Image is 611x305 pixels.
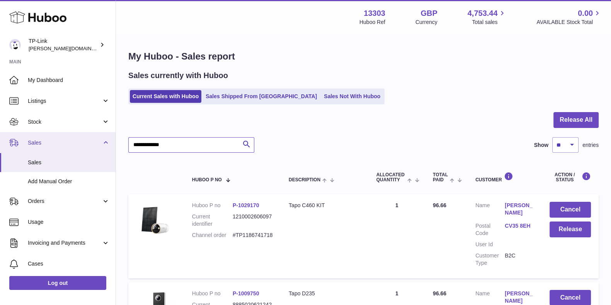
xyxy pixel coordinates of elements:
span: 96.66 [433,202,446,208]
a: 0.00 AVAILABLE Stock Total [536,8,602,26]
strong: 13303 [364,8,385,19]
div: TP-Link [29,37,98,52]
a: P-1029170 [233,202,259,208]
span: Usage [28,218,110,226]
span: Add Manual Order [28,178,110,185]
div: Tapo C460 KIT [289,202,361,209]
span: Sales [28,159,110,166]
label: Show [534,141,548,149]
dt: Current identifier [192,213,233,228]
a: Sales Not With Huboo [321,90,383,103]
span: 4,753.44 [468,8,498,19]
dt: Customer Type [475,252,505,267]
dt: Huboo P no [192,290,233,297]
div: Huboo Ref [359,19,385,26]
a: Current Sales with Huboo [130,90,201,103]
span: [PERSON_NAME][DOMAIN_NAME][EMAIL_ADDRESS][DOMAIN_NAME] [29,45,195,51]
dt: Name [475,202,505,218]
span: Sales [28,139,102,147]
td: 1 [369,194,425,278]
h1: My Huboo - Sales report [128,50,599,63]
img: 133031744300089.jpg [136,202,175,237]
a: Log out [9,276,106,290]
dt: User Id [475,241,505,248]
button: Release [550,222,591,237]
span: Total paid [433,172,448,182]
span: Description [289,177,320,182]
a: 4,753.44 Total sales [468,8,507,26]
span: Total sales [472,19,506,26]
div: Customer [475,172,534,182]
a: P-1009750 [233,290,259,296]
span: 0.00 [578,8,593,19]
div: Tapo D235 [289,290,361,297]
strong: GBP [420,8,437,19]
dt: Huboo P no [192,202,233,209]
button: Cancel [550,202,591,218]
span: Stock [28,118,102,126]
span: AVAILABLE Stock Total [536,19,602,26]
span: Cases [28,260,110,268]
span: Listings [28,97,102,105]
span: entries [582,141,599,149]
a: [PERSON_NAME] [505,290,534,305]
div: Currency [415,19,437,26]
dt: Channel order [192,232,233,239]
span: Invoicing and Payments [28,239,102,247]
div: Action / Status [550,172,591,182]
button: Release All [553,112,599,128]
span: My Dashboard [28,77,110,84]
span: ALLOCATED Quantity [376,172,405,182]
dd: B2C [505,252,534,267]
img: susie.li@tp-link.com [9,39,21,51]
dt: Postal Code [475,222,505,237]
a: [PERSON_NAME] [505,202,534,216]
a: Sales Shipped From [GEOGRAPHIC_DATA] [203,90,320,103]
dd: #TP1186741718 [233,232,273,239]
span: 96.66 [433,290,446,296]
dd: 1210002606097 [233,213,273,228]
h2: Sales currently with Huboo [128,70,228,81]
a: CV35 8EH [505,222,534,230]
span: Orders [28,198,102,205]
span: Huboo P no [192,177,222,182]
